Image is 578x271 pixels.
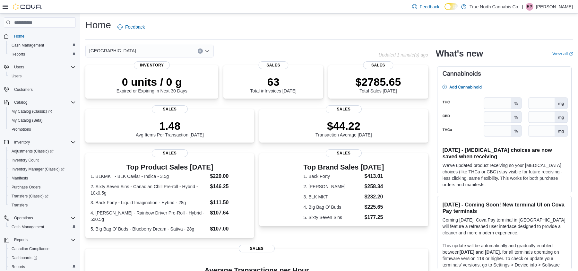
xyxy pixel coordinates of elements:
[410,0,442,13] a: Feedback
[1,31,78,41] button: Home
[12,149,54,154] span: Adjustments (Classic)
[536,3,573,11] p: [PERSON_NAME]
[9,156,41,164] a: Inventory Count
[198,48,203,54] button: Clear input
[1,235,78,244] button: Reports
[6,183,78,192] button: Purchase Orders
[125,24,145,30] span: Feedback
[12,63,27,71] button: Users
[6,72,78,81] button: Users
[12,167,65,172] span: Inventory Manager (Classic)
[9,223,47,231] a: Cash Management
[420,4,439,10] span: Feedback
[12,86,35,93] a: Customers
[552,51,573,56] a: View allExternal link
[14,237,28,242] span: Reports
[12,43,44,48] span: Cash Management
[6,165,78,174] a: Inventory Manager (Classic)
[210,199,249,206] dd: $111.50
[6,147,78,156] a: Adjustments (Classic)
[4,29,76,270] nav: Complex example
[12,236,76,244] span: Reports
[85,19,111,31] h1: Home
[9,117,76,124] span: My Catalog (Beta)
[12,118,43,123] span: My Catalog (Beta)
[14,87,33,92] span: Customers
[6,223,78,232] button: Cash Management
[326,149,362,157] span: Sales
[9,165,76,173] span: Inventory Manager (Classic)
[9,147,56,155] a: Adjustments (Classic)
[6,156,78,165] button: Inventory Count
[304,204,362,210] dt: 4. Big Bag O' Buds
[6,244,78,253] button: Canadian Compliance
[9,192,76,200] span: Transfers (Classic)
[210,183,249,190] dd: $146.25
[116,75,187,93] div: Expired or Expiring in Next 30 Days
[365,203,384,211] dd: $225.65
[12,138,32,146] button: Inventory
[12,85,76,93] span: Customers
[315,119,372,137] div: Transaction Average [DATE]
[210,209,249,217] dd: $107.64
[365,183,384,190] dd: $258.34
[250,75,296,93] div: Total # Invoices [DATE]
[9,174,30,182] a: Manifests
[460,249,500,255] strong: [DATE] and [DATE]
[9,72,76,80] span: Users
[9,183,76,191] span: Purchase Orders
[12,214,36,222] button: Operations
[12,214,76,222] span: Operations
[12,63,76,71] span: Users
[6,174,78,183] button: Manifests
[470,3,519,11] p: True North Cannabis Co.
[12,176,28,181] span: Manifests
[1,214,78,223] button: Operations
[379,52,428,57] p: Updated 1 minute(s) ago
[239,245,275,252] span: Sales
[89,47,136,55] span: [GEOGRAPHIC_DATA]
[9,254,40,262] a: Dashboards
[9,108,76,115] span: My Catalog (Classic)
[9,108,55,115] a: My Catalog (Classic)
[91,163,249,171] h3: Top Product Sales [DATE]
[12,203,28,208] span: Transfers
[365,172,384,180] dd: $413.01
[91,199,207,206] dt: 3. Back Forty - Liquid Imagination - Hybrid - 28g
[14,34,24,39] span: Home
[91,226,207,232] dt: 5. Big Bag O' Buds - Blueberry Dream - Sativa - 28g
[9,147,76,155] span: Adjustments (Classic)
[12,99,76,106] span: Catalog
[12,138,76,146] span: Inventory
[12,109,52,114] span: My Catalog (Classic)
[210,172,249,180] dd: $220.00
[9,117,45,124] a: My Catalog (Beta)
[6,201,78,210] button: Transfers
[9,126,34,133] a: Promotions
[9,41,76,49] span: Cash Management
[6,253,78,262] a: Dashboards
[1,84,78,94] button: Customers
[12,185,41,190] span: Purchase Orders
[136,119,204,132] p: 1.48
[436,48,483,59] h2: What's new
[14,65,24,70] span: Users
[14,215,33,221] span: Operations
[569,52,573,56] svg: External link
[1,63,78,72] button: Users
[14,140,30,145] span: Inventory
[304,163,384,171] h3: Top Brand Sales [DATE]
[1,98,78,107] button: Catalog
[152,105,188,113] span: Sales
[9,223,76,231] span: Cash Management
[527,3,532,11] span: RP
[9,183,43,191] a: Purchase Orders
[12,32,27,40] a: Home
[9,72,24,80] a: Users
[9,245,76,253] span: Canadian Compliance
[304,194,362,200] dt: 3. BLK MKT
[365,193,384,201] dd: $232.20
[12,127,31,132] span: Promotions
[134,61,170,69] span: Inventory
